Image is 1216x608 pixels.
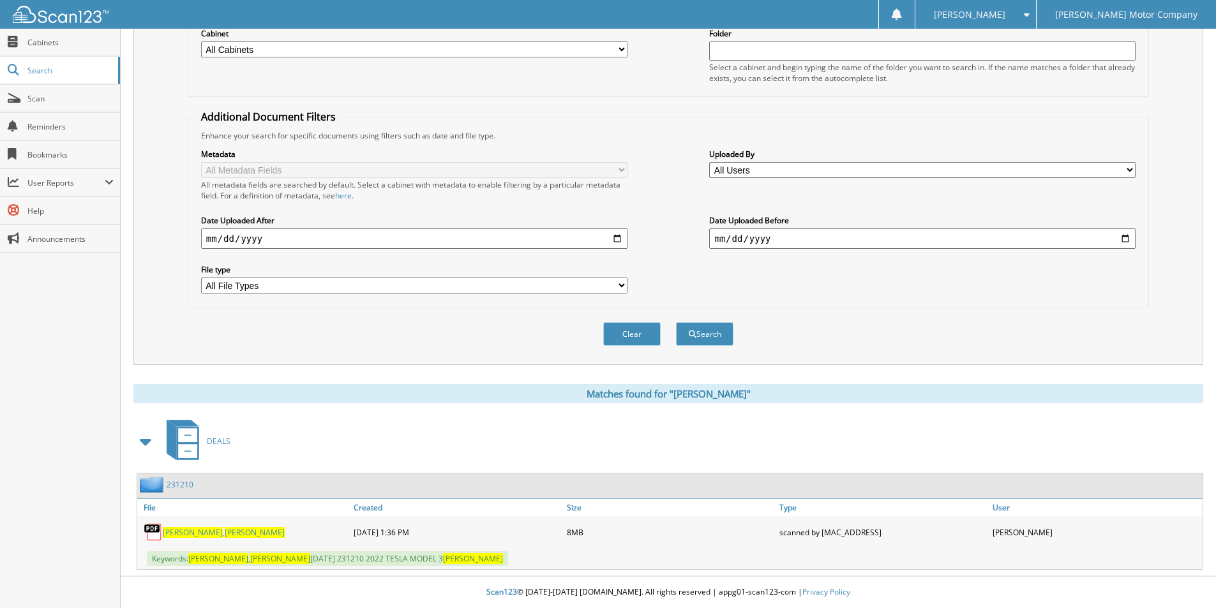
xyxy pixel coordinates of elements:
[27,234,114,244] span: Announcements
[989,519,1203,545] div: [PERSON_NAME]
[207,436,230,447] span: DEALS
[709,228,1136,249] input: end
[147,551,508,566] span: Keywords: , [DATE] 231210 2022 TESLA MODEL 3
[137,499,350,516] a: File
[934,11,1005,19] span: [PERSON_NAME]
[27,65,112,76] span: Search
[159,416,230,466] a: DEALS
[201,264,627,275] label: File type
[195,130,1142,141] div: Enhance your search for specific documents using filters such as date and file type.
[676,322,733,346] button: Search
[140,477,167,493] img: folder2.png
[201,228,627,249] input: start
[163,527,223,538] span: [PERSON_NAME]
[709,215,1136,226] label: Date Uploaded Before
[167,479,193,490] a: 231210
[195,110,342,124] legend: Additional Document Filters
[776,519,989,545] div: scanned by [MAC_ADDRESS]
[603,322,661,346] button: Clear
[27,37,114,48] span: Cabinets
[709,28,1136,39] label: Folder
[350,499,564,516] a: Created
[776,499,989,516] a: Type
[201,179,627,201] div: All metadata fields are searched by default. Select a cabinet with metadata to enable filtering b...
[133,384,1203,403] div: Matches found for "[PERSON_NAME]"
[201,215,627,226] label: Date Uploaded After
[201,149,627,159] label: Metadata
[802,586,850,597] a: Privacy Policy
[201,28,627,39] label: Cabinet
[443,553,503,564] span: [PERSON_NAME]
[250,553,310,564] span: [PERSON_NAME]
[709,62,1136,84] div: Select a cabinet and begin typing the name of the folder you want to search in. If the name match...
[350,519,564,545] div: [DATE] 1:36 PM
[989,499,1203,516] a: User
[27,177,105,188] span: User Reports
[1055,11,1197,19] span: [PERSON_NAME] Motor Company
[564,499,777,516] a: Size
[163,527,285,538] a: [PERSON_NAME],[PERSON_NAME]
[27,205,114,216] span: Help
[13,6,109,23] img: scan123-logo-white.svg
[121,577,1216,608] div: © [DATE]-[DATE] [DOMAIN_NAME]. All rights reserved | appg01-scan123-com |
[27,149,114,160] span: Bookmarks
[1152,547,1216,608] iframe: Chat Widget
[564,519,777,545] div: 8MB
[144,523,163,542] img: PDF.png
[27,121,114,132] span: Reminders
[27,93,114,104] span: Scan
[486,586,517,597] span: Scan123
[225,527,285,538] span: [PERSON_NAME]
[709,149,1136,159] label: Uploaded By
[188,553,248,564] span: [PERSON_NAME]
[335,190,352,201] a: here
